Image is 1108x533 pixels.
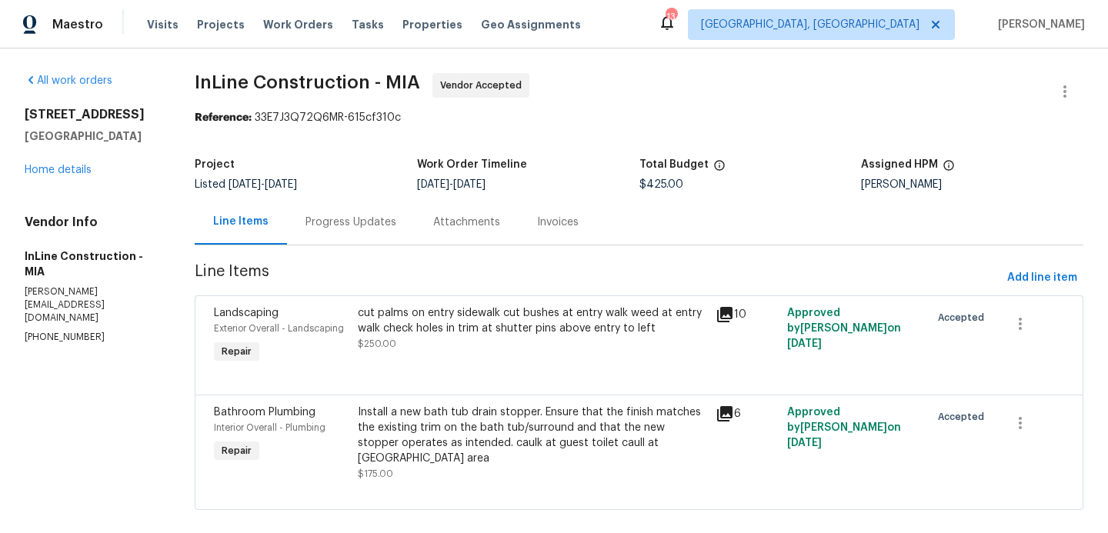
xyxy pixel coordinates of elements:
[537,215,579,230] div: Invoices
[195,110,1083,125] div: 33E7J3Q72Q6MR-615cf310c
[229,179,297,190] span: -
[453,179,486,190] span: [DATE]
[787,338,822,349] span: [DATE]
[25,75,112,86] a: All work orders
[229,179,261,190] span: [DATE]
[716,405,778,423] div: 6
[215,443,258,458] span: Repair
[195,159,235,170] h5: Project
[417,179,449,190] span: [DATE]
[713,159,726,179] span: The total cost of line items that have been proposed by Opendoor. This sum includes line items th...
[666,9,676,25] div: 13
[214,308,279,318] span: Landscaping
[263,17,333,32] span: Work Orders
[701,17,919,32] span: [GEOGRAPHIC_DATA], [GEOGRAPHIC_DATA]
[787,308,901,349] span: Approved by [PERSON_NAME] on
[358,339,396,348] span: $250.00
[25,215,158,230] h4: Vendor Info
[25,331,158,344] p: [PHONE_NUMBER]
[265,179,297,190] span: [DATE]
[417,179,486,190] span: -
[481,17,581,32] span: Geo Assignments
[1001,264,1083,292] button: Add line item
[943,159,955,179] span: The hpm assigned to this work order.
[992,17,1085,32] span: [PERSON_NAME]
[25,107,158,122] h2: [STREET_ADDRESS]
[938,409,990,425] span: Accepted
[938,310,990,325] span: Accepted
[716,305,778,324] div: 10
[440,78,528,93] span: Vendor Accepted
[787,438,822,448] span: [DATE]
[417,159,527,170] h5: Work Order Timeline
[1007,268,1077,288] span: Add line item
[25,285,158,325] p: [PERSON_NAME][EMAIL_ADDRESS][DOMAIN_NAME]
[195,179,297,190] span: Listed
[215,344,258,359] span: Repair
[352,19,384,30] span: Tasks
[52,17,103,32] span: Maestro
[195,264,1001,292] span: Line Items
[787,407,901,448] span: Approved by [PERSON_NAME] on
[213,214,269,229] div: Line Items
[195,73,420,92] span: InLine Construction - MIA
[25,248,158,279] h5: InLine Construction - MIA
[861,179,1083,190] div: [PERSON_NAME]
[25,165,92,175] a: Home details
[639,159,709,170] h5: Total Budget
[639,179,683,190] span: $425.00
[214,407,315,418] span: Bathroom Plumbing
[402,17,462,32] span: Properties
[214,423,325,432] span: Interior Overall - Plumbing
[358,405,706,466] div: Install a new bath tub drain stopper. Ensure that the finish matches the existing trim on the bat...
[433,215,500,230] div: Attachments
[25,128,158,144] h5: [GEOGRAPHIC_DATA]
[214,324,344,333] span: Exterior Overall - Landscaping
[195,112,252,123] b: Reference:
[861,159,938,170] h5: Assigned HPM
[305,215,396,230] div: Progress Updates
[358,305,706,336] div: cut palms on entry sidewalk cut bushes at entry walk weed at entry walk check holes in trim at sh...
[358,469,393,478] span: $175.00
[197,17,245,32] span: Projects
[147,17,179,32] span: Visits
